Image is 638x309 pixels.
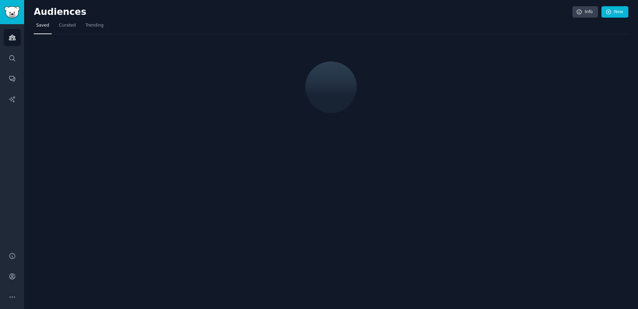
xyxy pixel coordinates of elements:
[59,22,76,29] span: Curated
[34,7,572,18] h2: Audiences
[36,22,49,29] span: Saved
[4,6,20,18] img: GummySearch logo
[601,6,628,18] a: New
[86,22,103,29] span: Trending
[83,20,106,34] a: Trending
[572,6,598,18] a: Info
[34,20,52,34] a: Saved
[57,20,78,34] a: Curated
